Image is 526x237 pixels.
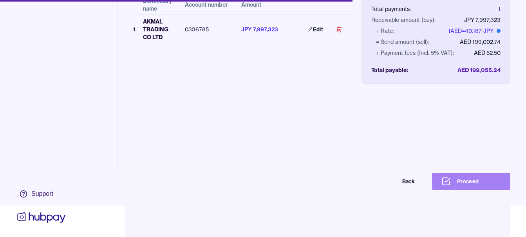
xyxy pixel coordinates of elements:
div: 1 AED = 40.187 JPY [448,27,501,35]
div: ÷ Rate: [376,27,394,35]
a: Support [16,186,67,202]
td: JPY 7,997,323 [235,14,292,44]
td: 0336785 [179,14,235,44]
td: AKMAL TRADING CO LTD [137,14,179,44]
div: AED 199,002.74 [460,38,501,46]
div: AED 52.50 [474,49,501,57]
div: Total payments: [371,5,411,13]
button: Back [346,173,424,190]
div: AED 199,055.24 [457,66,501,74]
td: 1 . [133,14,137,44]
div: + Payment fees (Incl. 5% VAT): [376,49,454,57]
div: Receivable amount (buy): [371,16,436,24]
div: JPY 7,997,323 [464,16,501,24]
div: = Send amount (sell): [376,38,429,46]
div: 1 [498,5,501,13]
a: Edit [298,21,333,38]
div: Support [31,190,53,198]
button: Proceed [432,173,510,190]
div: Total payable: [371,66,408,74]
